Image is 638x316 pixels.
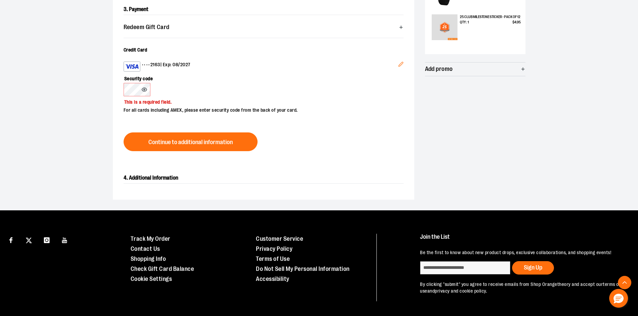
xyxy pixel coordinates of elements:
a: terms of use [420,282,621,294]
p: This is a required field. [124,96,397,105]
a: Do Not Sell My Personal Information [256,266,350,272]
a: Visit our Youtube page [59,234,71,245]
h2: 4. Additional Information [124,173,404,184]
img: Visa card example showing the 16-digit card number on the front of the card [125,63,139,71]
span: Redeem Gift Card [124,24,169,30]
span: . [516,20,517,24]
span: $ [512,20,514,24]
h4: Join the List [420,234,623,246]
span: 4 [514,20,516,24]
a: Privacy Policy [256,245,292,252]
a: Contact Us [131,245,160,252]
h2: 3. Payment [124,4,404,15]
a: Customer Service [256,235,303,242]
a: Terms of Use [256,255,290,262]
label: Security code [124,72,397,83]
button: Hello, have a question? Let’s chat. [609,289,628,308]
button: Continue to additional information [124,132,258,151]
a: Cookie Settings [131,276,172,282]
button: Sign Up [512,261,554,275]
p: By clicking "submit" you agree to receive emails from Shop Orangetheory and accept our and [420,281,623,295]
a: Track My Order [131,235,170,242]
img: Twitter [26,237,32,243]
button: Redeem Gift Card [124,20,404,34]
div: •••• 2163 | Exp: 08/2027 [124,62,398,72]
span: 95 [517,20,520,24]
a: Visit our X page [23,234,35,245]
input: enter email [420,261,510,275]
span: Add promo [425,66,453,72]
p: 25 Club Milestone Sticker - Pack of 12 [460,14,520,20]
span: Continue to additional information [148,139,233,145]
a: privacy and cookie policy. [435,288,487,294]
a: Accessibility [256,276,289,282]
a: Visit our Instagram page [41,234,53,245]
span: Credit Card [124,47,147,52]
p: Be the first to know about new product drops, exclusive collaborations, and shopping events! [420,249,623,256]
a: Shopping Info [131,255,166,262]
a: Visit our Facebook page [5,234,17,245]
span: Sign Up [524,264,542,271]
button: Add promo [425,63,525,76]
button: Back To Top [618,276,631,289]
p: For all cards including AMEX, please enter security code from the back of your card. [124,105,397,114]
span: Qty : 1 [460,20,469,25]
a: Check Gift Card Balance [131,266,194,272]
button: Edit [393,56,409,74]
